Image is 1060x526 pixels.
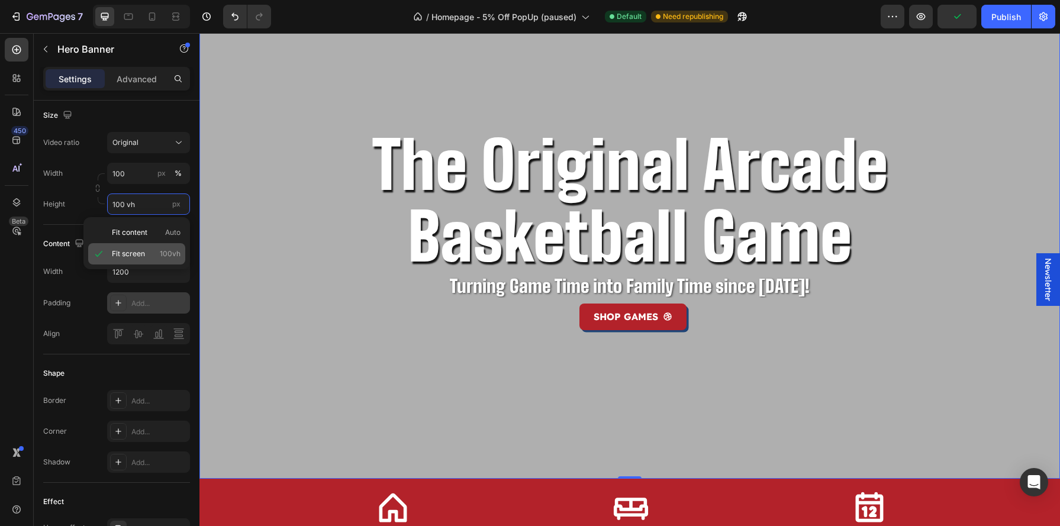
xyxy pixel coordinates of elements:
[991,11,1021,23] div: Publish
[43,199,65,209] label: Height
[175,168,182,179] div: %
[426,11,429,23] span: /
[43,108,75,124] div: Size
[199,33,1060,526] iframe: Design area
[165,227,181,238] span: Auto
[59,73,92,85] p: Settings
[663,11,723,22] span: Need republishing
[172,199,181,208] span: px
[131,396,187,406] div: Add...
[131,427,187,437] div: Add...
[157,168,166,179] div: px
[211,241,650,264] h1: Turning Game Time into Family Time since [DATE]!
[112,138,138,147] span: Original
[131,298,187,309] div: Add...
[171,166,185,180] button: px
[981,5,1031,28] button: Publish
[43,168,63,179] label: Width
[131,457,187,468] div: Add...
[43,298,70,308] div: Padding
[1020,468,1048,496] div: Open Intercom Messenger
[108,261,189,282] input: Auto
[75,95,785,241] h2: The Original Arcade Basketball Game
[107,163,190,184] input: px%
[57,42,158,56] p: Hero Banner
[43,137,79,148] div: Video ratio
[154,166,169,180] button: %
[117,73,157,85] p: Advanced
[160,249,181,259] span: 100vh
[43,236,86,252] div: Content
[380,270,487,297] a: SHOP GAMES
[112,249,145,259] span: Fit screen
[223,5,271,28] div: Undo/Redo
[112,227,147,238] span: Fit content
[11,126,28,135] div: 450
[43,395,66,406] div: Border
[9,217,28,226] div: Beta
[617,11,642,22] span: Default
[43,457,70,467] div: Shadow
[43,426,67,437] div: Corner
[43,368,65,379] div: Shape
[107,193,190,215] input: px
[843,225,855,268] span: Newsletter
[5,5,88,28] button: 7
[78,9,83,24] p: 7
[394,275,459,292] p: SHOP GAMES
[43,328,60,339] div: Align
[43,496,64,507] div: Effect
[431,11,576,23] span: Homepage - 5% Off PopUp (paused)
[43,266,63,277] div: Width
[107,132,190,153] button: Original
